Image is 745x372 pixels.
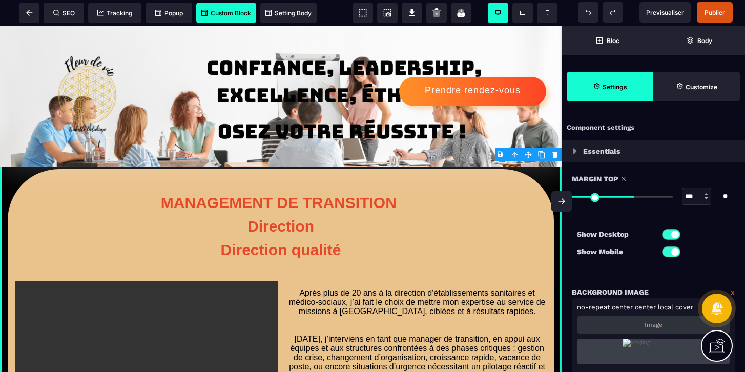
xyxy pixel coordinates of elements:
span: Open Style Manager [653,72,740,101]
span: Popup [155,9,183,17]
p: Background Image [572,286,649,298]
a: x [731,286,735,298]
p: Show Mobile [577,245,653,258]
button: Prendre rendez-vous [399,51,546,80]
span: Publier [705,9,725,16]
b: MANAGEMENT DE TRANSITION Direction Direction qualité [161,169,401,233]
span: View components [353,3,373,23]
img: loading [623,339,684,364]
strong: Customize [686,83,717,91]
span: Custom Block [201,9,251,17]
span: Previsualiser [646,9,684,16]
img: loading [573,148,577,154]
span: Tracking [97,9,132,17]
strong: Settings [603,83,627,91]
span: cover [675,303,693,311]
span: Margin Top [572,173,618,185]
span: Screenshot [377,3,398,23]
span: Settings [567,72,653,101]
div: Component settings [562,118,745,138]
span: SEO [53,9,75,17]
p: Essentials [583,145,620,157]
strong: Bloc [607,37,619,45]
strong: Body [697,37,712,45]
span: Setting Body [265,9,312,17]
p: Image [645,321,663,328]
span: center center [612,303,656,311]
span: local [658,303,673,311]
span: Open Layer Manager [653,26,745,55]
span: no-repeat [577,303,610,311]
p: Show Desktop [577,228,653,240]
span: Preview [639,2,691,23]
span: Open Blocks [562,26,653,55]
